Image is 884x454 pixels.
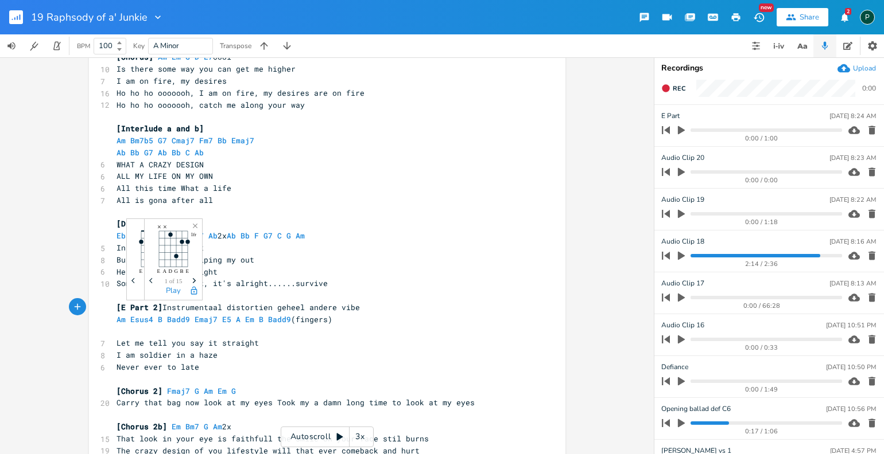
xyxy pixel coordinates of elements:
[195,314,218,324] span: Emaj7
[117,302,360,312] span: Instrumentaal distortien geheel andere vibe
[673,84,685,93] span: Rec
[681,428,842,435] div: 0:17 / 1:06
[163,223,167,231] text: ×
[117,433,429,444] span: That look in your eye is faithfull the smile on your face stil burns
[117,218,167,229] span: Top
[860,4,875,30] button: P
[829,280,876,287] div: [DATE] 8:13 AM
[117,64,296,74] span: Is there some way you can get me higher
[759,3,774,12] div: New
[117,350,218,360] span: I am soldier in a haze
[862,85,876,92] div: 0:00
[661,236,704,247] span: Audio Clip 18
[117,218,153,229] span: [D Part]
[117,230,314,241] span: 2x
[167,386,190,396] span: Fmaj7
[117,314,126,324] span: Am
[829,113,876,119] div: [DATE] 8:24 AM
[130,135,153,146] span: Bm7b5
[661,404,731,414] span: Opening ballad def C6
[845,8,851,15] div: 2
[227,230,236,241] span: Ab
[277,230,282,241] span: C
[838,62,876,75] button: Upload
[681,135,842,142] div: 0:00 / 1:00
[133,42,145,49] div: Key
[826,406,876,412] div: [DATE] 10:56 PM
[681,303,842,309] div: 0:00 / 66:28
[661,362,688,373] span: Defiance
[661,111,680,122] span: E Part
[241,230,250,241] span: Bb
[681,261,842,267] div: 2:14 / 2:36
[661,194,704,205] span: Audio Clip 19
[661,320,704,331] span: Audio Clip 16
[185,147,190,158] span: C
[681,219,842,225] div: 0:00 / 1:18
[157,223,161,231] text: ×
[185,421,199,432] span: Bm7
[860,10,875,25] div: Piepo
[117,362,199,372] span: Never ever to late
[661,64,877,72] div: Recordings
[350,426,370,447] div: 3x
[826,322,876,328] div: [DATE] 10:51 PM
[213,421,222,432] span: Am
[117,123,204,134] span: [Interlude a and b]
[158,147,167,158] span: Ab
[117,386,162,396] span: [Chorus 2]
[254,230,259,241] span: F
[117,421,167,432] span: [Chorus 2b]
[117,195,213,205] span: All is gona after all
[117,255,254,265] span: But I found god Helping my out
[829,197,876,203] div: [DATE] 8:22 AM
[117,88,365,98] span: Ho ho ho ooooooh, I am on fire, my desires are on fire
[117,242,204,253] span: In a rush and fight
[747,7,770,28] button: New
[117,397,475,408] span: Carry that bag now look at my eyes Took my a damn long time to look at my eyes
[777,8,828,26] button: Share
[117,278,328,288] span: Some what difficult, it's alright......survive
[681,345,842,351] div: 0:00 / 0:33
[117,147,126,158] span: Ab
[77,43,90,49] div: BPM
[117,267,218,277] span: Helping my out alright
[218,135,227,146] span: Bb
[117,230,144,241] span: Ebadd9
[657,79,690,97] button: Rec
[162,268,166,273] text: A
[661,278,704,289] span: Audio Clip 17
[172,147,181,158] span: Bb
[296,230,305,241] span: Am
[826,364,876,370] div: [DATE] 10:50 PM
[218,386,227,396] span: Em
[117,314,332,324] span: (fingers)
[117,183,231,193] span: All this time What a life
[168,268,172,273] text: D
[245,314,254,324] span: Em
[153,41,179,51] span: A Minor
[263,230,273,241] span: G7
[281,426,374,447] div: Autoscroll
[172,421,181,432] span: Em
[139,268,142,273] text: E
[181,230,204,241] span: Dmaj7
[185,268,189,273] text: E
[117,421,231,432] span: 2x
[117,100,305,110] span: Ho ho ho ooooooh, catch me along your way
[158,135,167,146] span: G7
[833,7,856,28] button: 2
[829,155,876,161] div: [DATE] 8:23 AM
[158,314,162,324] span: B
[164,278,182,284] span: 1 of 15
[222,314,231,324] span: E5
[172,135,195,146] span: Cmaj7
[268,314,291,324] span: Badd9
[220,42,251,49] div: Transpose
[830,448,876,454] div: [DATE] 4:57 PM
[117,302,162,312] span: [E Part 2]
[231,135,254,146] span: Emaj7
[166,287,181,296] button: Play
[191,232,196,237] text: 1fr
[853,64,876,73] div: Upload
